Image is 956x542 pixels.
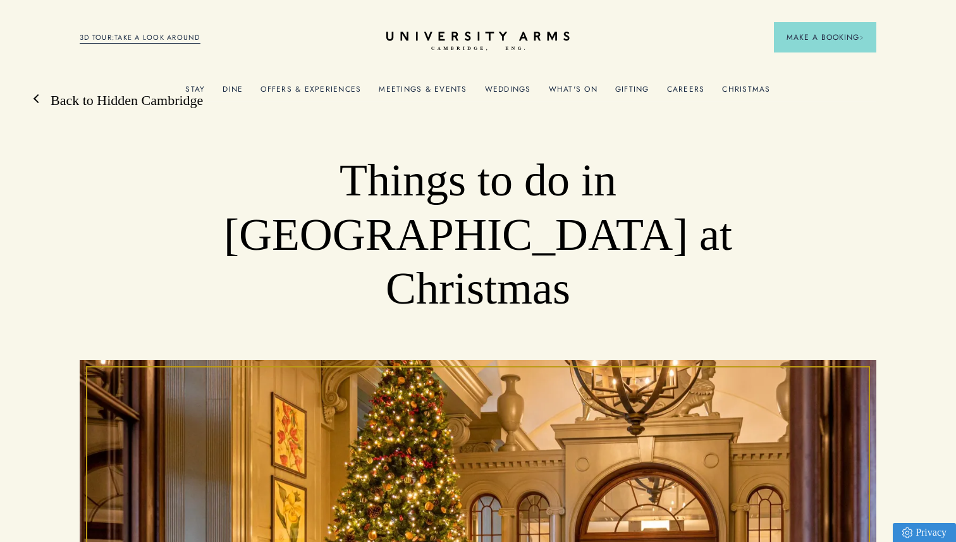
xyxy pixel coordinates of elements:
[386,32,570,51] a: Home
[787,32,864,43] span: Make a Booking
[902,527,912,538] img: Privacy
[379,85,467,101] a: Meetings & Events
[485,85,531,101] a: Weddings
[260,85,361,101] a: Offers & Experiences
[185,85,205,101] a: Stay
[667,85,705,101] a: Careers
[859,35,864,40] img: Arrow icon
[549,85,597,101] a: What's On
[893,523,956,542] a: Privacy
[159,154,797,316] h1: Things to do in [GEOGRAPHIC_DATA] at Christmas
[80,32,200,44] a: 3D TOUR:TAKE A LOOK AROUND
[615,85,649,101] a: Gifting
[774,22,876,52] button: Make a BookingArrow icon
[223,85,243,101] a: Dine
[722,85,770,101] a: Christmas
[38,91,203,110] a: Back to Hidden Cambridge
